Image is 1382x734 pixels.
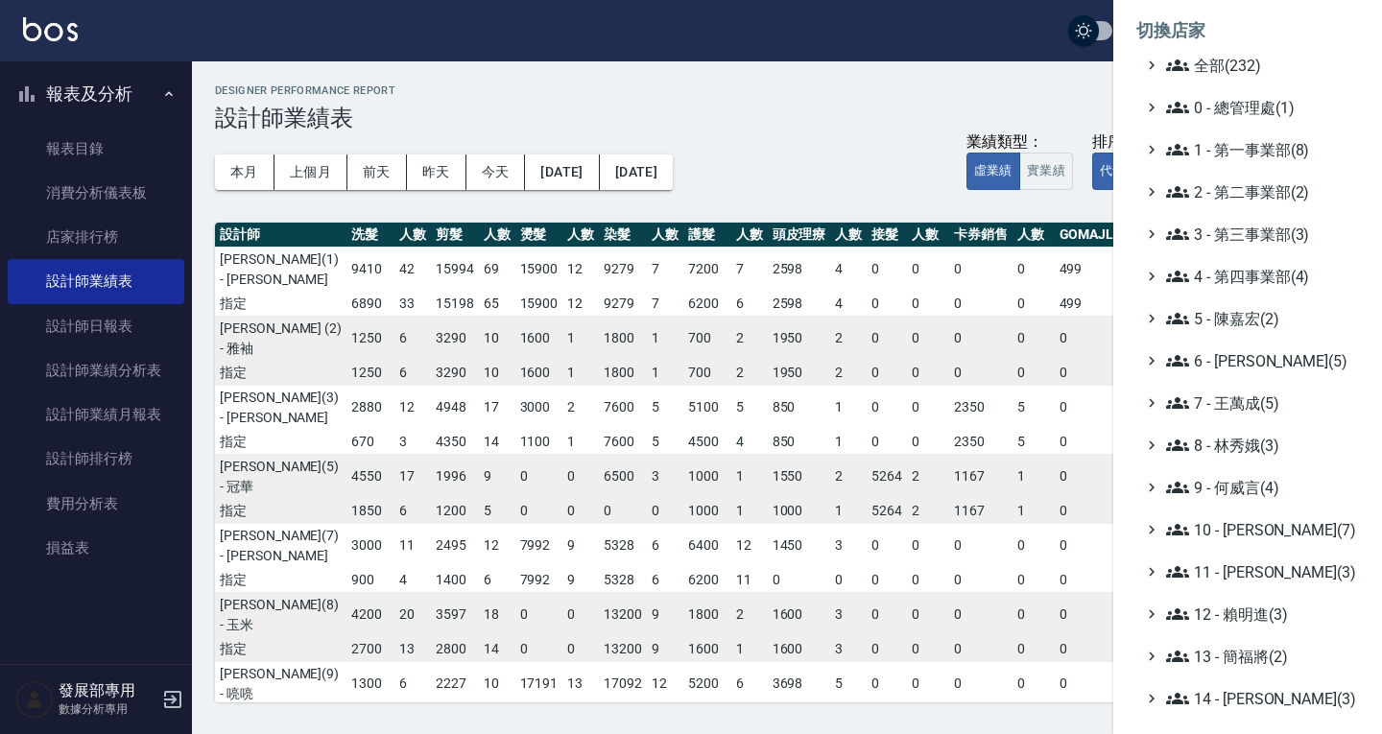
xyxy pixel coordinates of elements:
[1166,223,1351,246] span: 3 - 第三事業部(3)
[1166,349,1351,372] span: 6 - [PERSON_NAME](5)
[1166,391,1351,414] span: 7 - 王萬成(5)
[1166,603,1351,626] span: 12 - 賴明進(3)
[1166,645,1351,668] span: 13 - 簡福將(2)
[1166,265,1351,288] span: 4 - 第四事業部(4)
[1166,307,1351,330] span: 5 - 陳嘉宏(2)
[1166,138,1351,161] span: 1 - 第一事業部(8)
[1166,476,1351,499] span: 9 - 何威言(4)
[1136,8,1359,54] li: 切換店家
[1166,518,1351,541] span: 10 - [PERSON_NAME](7)
[1166,434,1351,457] span: 8 - 林秀娥(3)
[1166,687,1351,710] span: 14 - [PERSON_NAME](3)
[1166,180,1351,203] span: 2 - 第二事業部(2)
[1166,54,1351,77] span: 全部(232)
[1166,560,1351,583] span: 11 - [PERSON_NAME](3)
[1166,96,1351,119] span: 0 - 總管理處(1)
